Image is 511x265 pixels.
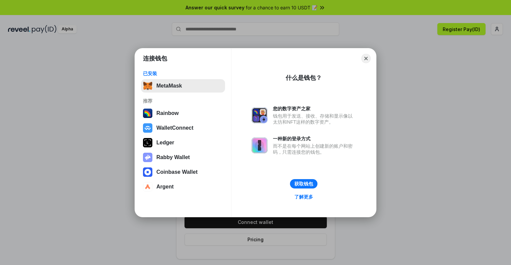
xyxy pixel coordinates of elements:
div: 什么是钱包？ [286,74,322,82]
img: svg+xml,%3Csvg%20xmlns%3D%22http%3A%2F%2Fwww.w3.org%2F2000%2Fsvg%22%20fill%3D%22none%22%20viewBox... [251,107,268,123]
img: svg+xml,%3Csvg%20xmlns%3D%22http%3A%2F%2Fwww.w3.org%2F2000%2Fsvg%22%20fill%3D%22none%22%20viewBox... [251,137,268,153]
div: Rainbow [156,110,179,116]
div: 了解更多 [294,194,313,200]
button: Rainbow [141,107,225,120]
img: svg+xml,%3Csvg%20width%3D%2228%22%20height%3D%2228%22%20viewBox%3D%220%200%2028%2028%22%20fill%3D... [143,123,152,133]
img: svg+xml,%3Csvg%20xmlns%3D%22http%3A%2F%2Fwww.w3.org%2F2000%2Fsvg%22%20fill%3D%22none%22%20viewBox... [143,153,152,162]
button: MetaMask [141,79,225,93]
div: Ledger [156,140,174,146]
h1: 连接钱包 [143,54,167,62]
div: 您的数字资产之家 [273,106,356,112]
button: Close [361,54,371,63]
button: Rabby Wallet [141,151,225,164]
div: 而不是在每个网站上创建新的账户和密码，只需连接您的钱包。 [273,143,356,155]
div: 已安装 [143,71,223,77]
img: svg+xml,%3Csvg%20width%3D%2228%22%20height%3D%2228%22%20viewBox%3D%220%200%2028%2028%22%20fill%3D... [143,167,152,177]
div: 一种新的登录方式 [273,136,356,142]
a: 了解更多 [290,192,317,201]
img: svg+xml,%3Csvg%20xmlns%3D%22http%3A%2F%2Fwww.w3.org%2F2000%2Fsvg%22%20width%3D%2228%22%20height%3... [143,138,152,147]
div: 获取钱包 [294,181,313,187]
button: Coinbase Wallet [141,165,225,179]
button: Ledger [141,136,225,149]
div: WalletConnect [156,125,194,131]
button: WalletConnect [141,121,225,135]
img: svg+xml,%3Csvg%20width%3D%22120%22%20height%3D%22120%22%20viewBox%3D%220%200%20120%20120%22%20fil... [143,109,152,118]
img: svg+xml,%3Csvg%20fill%3D%22none%22%20height%3D%2233%22%20viewBox%3D%220%200%2035%2033%22%20width%... [143,81,152,91]
img: svg+xml,%3Csvg%20width%3D%2228%22%20height%3D%2228%22%20viewBox%3D%220%200%2028%2028%22%20fill%3D... [143,182,152,191]
div: MetaMask [156,83,182,89]
div: Rabby Wallet [156,154,190,160]
button: Argent [141,180,225,193]
div: Argent [156,184,174,190]
div: Coinbase Wallet [156,169,198,175]
button: 获取钱包 [290,179,317,188]
div: 推荐 [143,98,223,104]
div: 钱包用于发送、接收、存储和显示像以太坊和NFT这样的数字资产。 [273,113,356,125]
